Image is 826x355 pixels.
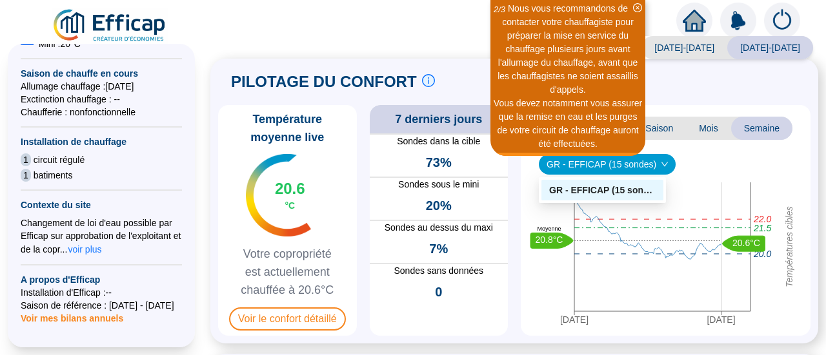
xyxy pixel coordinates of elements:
[720,3,756,39] img: alerts
[21,67,182,80] span: Saison de chauffe en cours
[68,243,101,256] span: voir plus
[370,135,509,148] span: Sondes dans la cible
[686,117,731,140] span: Mois
[541,180,663,200] div: GR - EFFICAP (15 sondes)
[370,264,509,278] span: Sondes sans données
[370,178,509,191] span: Sondes sous le mini
[727,36,813,59] span: [DATE]-[DATE]
[633,3,642,12] span: close-circle
[426,153,452,171] span: 73%
[731,117,792,140] span: Semaine
[275,178,305,199] span: 20.6
[492,97,643,151] div: Vous devez notamment vous assurer que la remise en eau et les purges de votre circuit de chauffag...
[21,135,182,148] span: Installation de chauffage
[641,36,727,59] span: [DATE]-[DATE]
[285,199,295,212] span: °C
[632,117,686,140] span: Saison
[492,2,643,97] div: Nous vous recommandons de contacter votre chauffagiste pour préparer la mise en service du chauff...
[231,72,417,92] span: PILOTAGE DU CONFORT
[683,9,706,32] span: home
[246,154,311,236] img: indicateur températures
[52,8,168,44] img: efficap energie logo
[21,106,182,119] span: Chaufferie : non fonctionnelle
[536,235,563,245] text: 20.8°C
[34,153,85,166] span: circuit régulé
[753,222,771,233] tspan: 21.5
[223,245,352,299] span: Votre copropriété est actuellement chauffée à 20.6°C
[560,314,589,325] tspan: [DATE]
[21,80,182,93] span: Allumage chauffage : [DATE]
[21,273,182,286] span: A propos d'Efficap
[753,214,771,224] tspan: 22.0
[21,169,31,182] span: 1
[21,299,182,312] span: Saison de référence : [DATE] - [DATE]
[753,249,771,259] tspan: 20.0
[426,197,452,215] span: 20%
[229,307,346,331] span: Voir le confort détaillé
[549,184,656,197] div: GR - EFFICAP (15 sondes)
[494,5,505,14] i: 2 / 3
[21,286,182,299] span: Installation d'Efficap : --
[537,225,561,232] text: Moyenne
[429,240,448,258] span: 7%
[395,110,482,128] span: 7 derniers jours
[39,37,81,50] span: Mini : 20 °C
[732,238,760,248] text: 20.6°C
[21,198,182,211] span: Contexte du site
[764,3,800,39] img: alerts
[223,110,352,146] span: Température moyenne live
[707,314,735,325] tspan: [DATE]
[21,93,182,106] span: Exctinction chauffage : --
[784,206,794,287] tspan: Températures cibles
[21,153,31,166] span: 1
[21,216,182,256] div: Changement de loi d'eau possible par Efficap sur approbation de l'exploitant et de la copr...
[34,169,73,182] span: batiments
[21,305,123,323] span: Voir mes bilans annuels
[67,242,102,256] button: voir plus
[422,74,435,87] span: info-circle
[661,160,669,168] span: down
[547,155,668,174] span: GR - EFFICAP (15 sondes)
[370,221,509,235] span: Sondes au dessus du maxi
[435,283,442,301] span: 0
